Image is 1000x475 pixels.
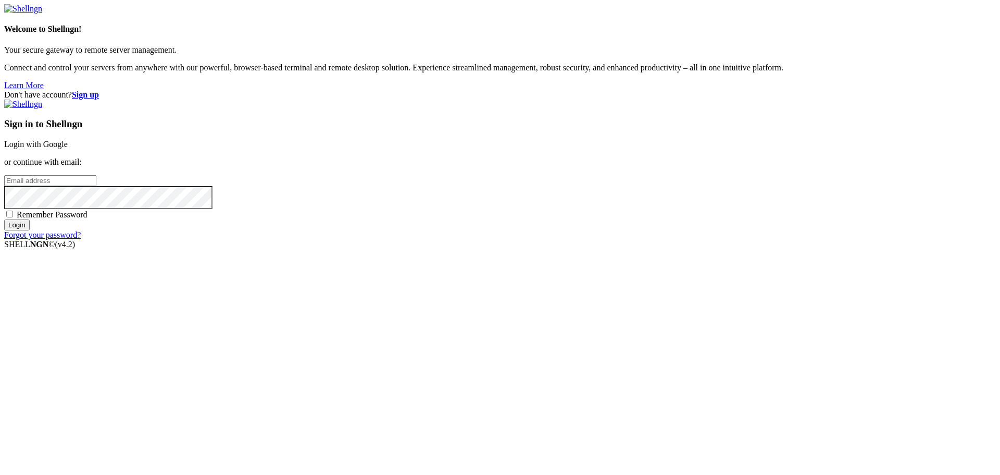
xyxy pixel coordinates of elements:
b: NGN [30,240,49,249]
img: Shellngn [4,4,42,14]
div: Don't have account? [4,90,996,100]
span: SHELL © [4,240,75,249]
span: Remember Password [17,210,87,219]
a: Learn More [4,81,44,90]
a: Forgot your password? [4,230,81,239]
a: Sign up [72,90,99,99]
p: or continue with email: [4,157,996,167]
span: 4.2.0 [55,240,76,249]
input: Login [4,220,30,230]
h3: Sign in to Shellngn [4,118,996,130]
p: Connect and control your servers from anywhere with our powerful, browser-based terminal and remo... [4,63,996,72]
img: Shellngn [4,100,42,109]
input: Email address [4,175,96,186]
p: Your secure gateway to remote server management. [4,45,996,55]
h4: Welcome to Shellngn! [4,25,996,34]
a: Login with Google [4,140,68,149]
input: Remember Password [6,211,13,217]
